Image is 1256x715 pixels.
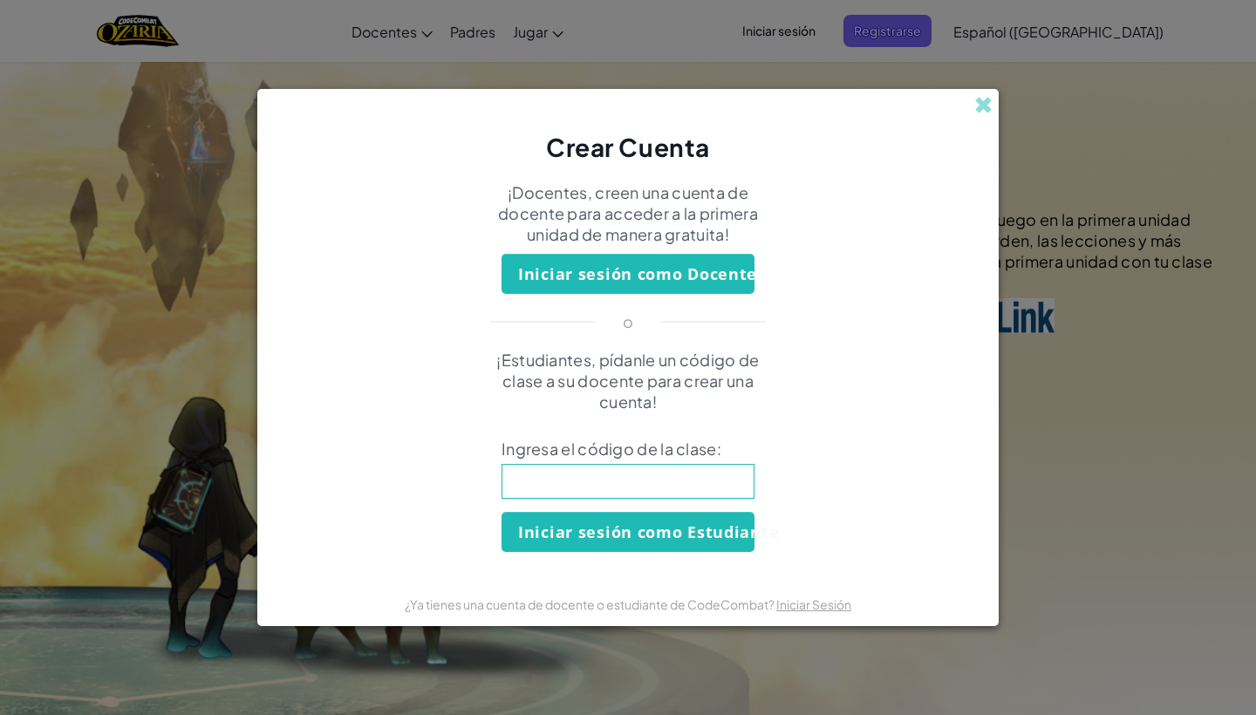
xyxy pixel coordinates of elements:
[776,596,851,612] a: Iniciar Sesión
[475,350,781,412] p: ¡Estudiantes, pídanle un código de clase a su docente para crear una cuenta!
[475,182,781,245] p: ¡Docentes, creen una cuenta de docente para acceder a la primera unidad de manera gratuita!
[502,512,754,552] button: Iniciar sesión como Estudiante
[502,439,754,460] span: Ingresa el código de la clase:
[623,311,633,332] p: o
[405,596,776,612] span: ¿Ya tienes una cuenta de docente o estudiante de CodeCombat?
[502,254,754,294] button: Iniciar sesión como Docente
[546,132,710,162] span: Crear Cuenta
